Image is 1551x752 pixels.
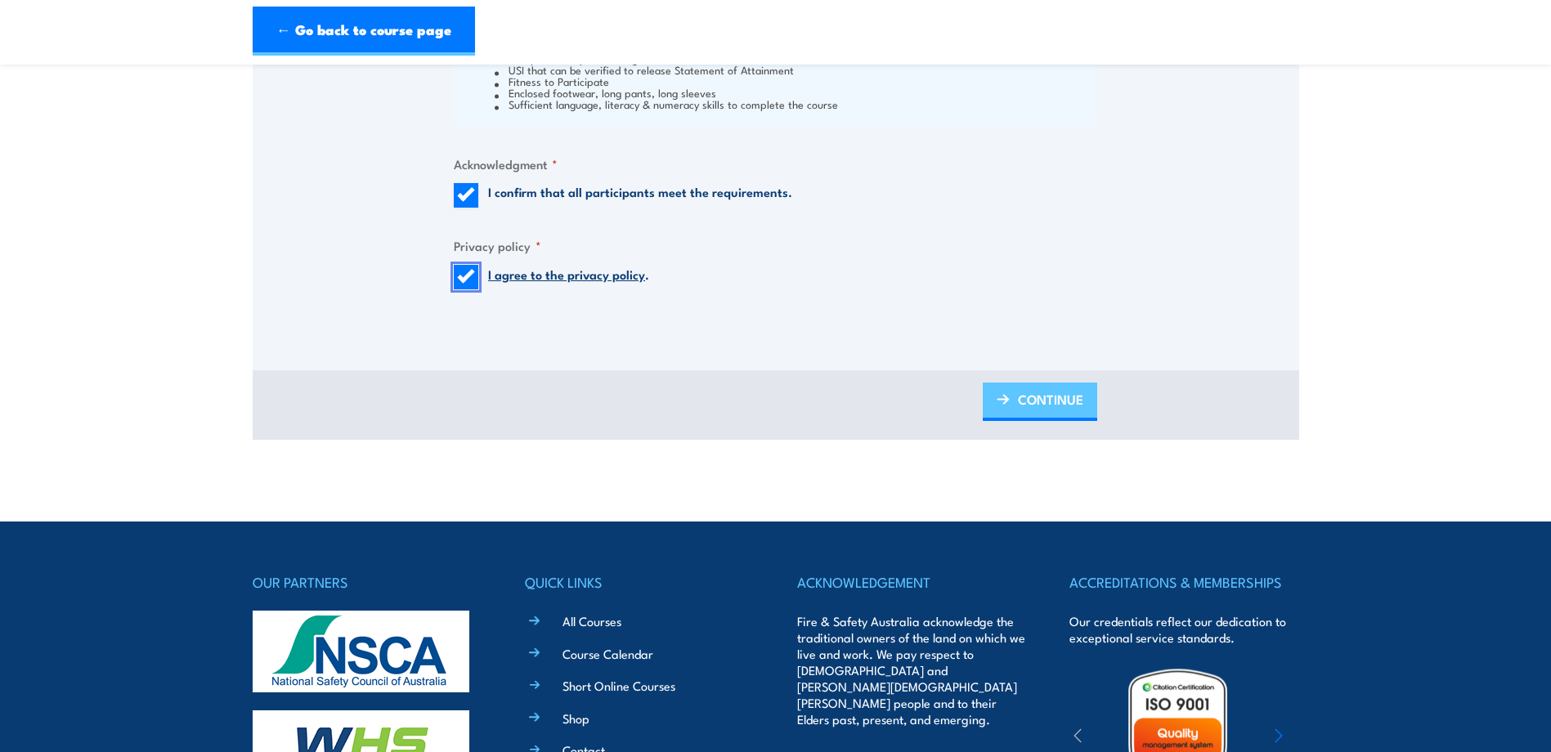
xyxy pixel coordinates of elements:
label: . [488,265,649,289]
a: CONTINUE [983,383,1097,421]
h4: ACKNOWLEDGEMENT [797,571,1026,593]
p: Our credentials reflect our dedication to exceptional service standards. [1069,613,1298,646]
label: I confirm that all participants meet the requirements. [488,183,792,208]
li: Fitness to Participate [495,75,1093,87]
li: USI that can be verified to release Statement of Attainment [495,64,1093,75]
a: I agree to the privacy policy [488,265,645,283]
h4: QUICK LINKS [525,571,754,593]
legend: Privacy policy [454,236,541,255]
a: All Courses [563,612,621,629]
img: nsca-logo-footer [253,611,469,692]
p: Fire & Safety Australia acknowledge the traditional owners of the land on which we live and work.... [797,613,1026,727]
h4: ACCREDITATIONS & MEMBERSHIPS [1069,571,1298,593]
a: Short Online Courses [563,677,675,694]
legend: Acknowledgment [454,154,558,173]
a: Course Calendar [563,645,653,662]
a: Shop [563,709,589,727]
li: Enclosed footwear, long pants, long sleeves [495,87,1093,98]
h4: OUR PARTNERS [253,571,482,593]
a: ← Go back to course page [253,7,475,56]
li: Sufficient language, literacy & numeracy skills to complete the course [495,98,1093,110]
span: CONTINUE [1018,378,1083,421]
